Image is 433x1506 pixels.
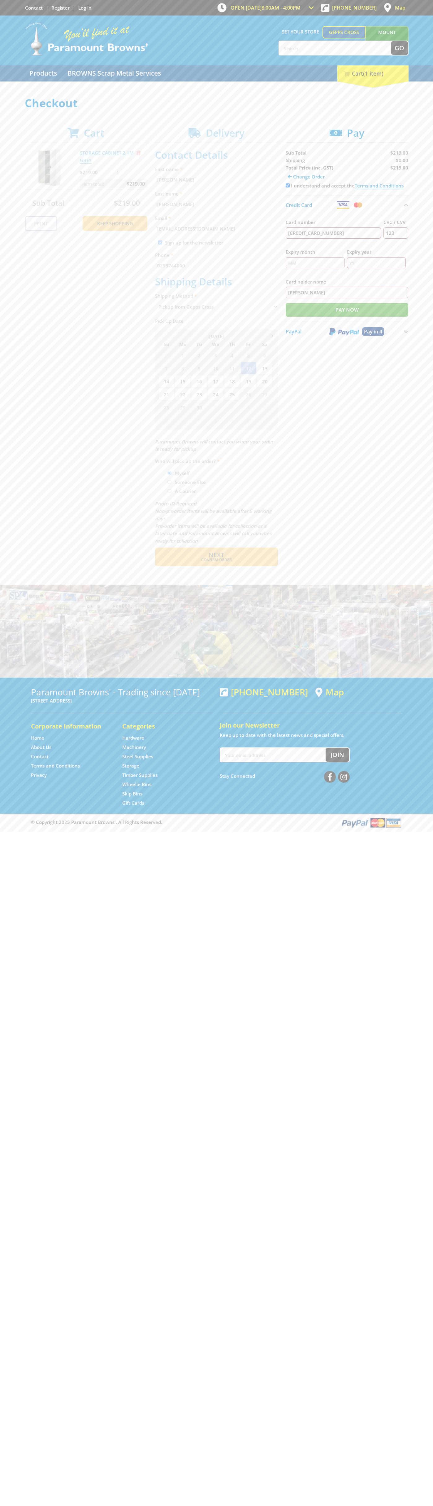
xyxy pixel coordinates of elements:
img: Visa [336,201,350,209]
a: Go to the Contact page [25,5,43,11]
input: Pay Now [286,303,409,317]
a: Gepps Cross [323,26,366,38]
a: Go to the Steel Supplies page [122,753,153,760]
a: Go to the Privacy page [31,772,47,778]
button: PayPal Pay in 4 [286,322,409,341]
a: Mount [PERSON_NAME] [366,26,409,50]
a: Go to the Wheelie Bins page [122,781,151,788]
a: Go to the About Us page [31,744,51,751]
h3: Paramount Browns' - Trading since [DATE] [31,687,214,697]
h5: Join our Newsletter [220,721,402,730]
label: Expiry month [286,248,344,256]
label: Expiry year [347,248,406,256]
span: Pay [347,126,364,139]
input: MM [286,257,344,268]
span: Credit Card [286,202,312,209]
a: Terms and Conditions [355,183,404,189]
p: [STREET_ADDRESS] [31,697,214,704]
a: Go to the Home page [31,735,44,741]
a: Go to the Hardware page [122,735,144,741]
h5: Corporate Information [31,722,110,731]
input: YY [347,257,406,268]
span: $0.00 [396,157,408,163]
span: Pay in 4 [364,328,382,335]
strong: Total Price (inc. GST) [286,165,333,171]
div: [PHONE_NUMBER] [220,687,308,697]
button: Go [391,41,408,55]
span: $219.00 [390,150,408,156]
input: Please accept the terms and conditions. [286,183,290,187]
a: Go to the Storage page [122,763,139,769]
div: ® Copyright 2025 Paramount Browns'. All Rights Reserved. [25,817,409,828]
strong: $219.00 [390,165,408,171]
img: PayPal [329,328,359,336]
span: 8:00am - 4:00pm [262,4,301,11]
button: Credit Card [286,196,409,214]
span: Sub Total [286,150,306,156]
span: Change Order [293,174,325,180]
span: PayPal [286,328,301,335]
label: CVC / CVV [383,218,408,226]
a: Change Order [286,171,327,182]
input: Your email address [220,748,326,762]
img: PayPal, Mastercard, Visa accepted [340,817,402,828]
a: Go to the Gift Cards page [122,800,144,806]
div: Stay Connected [220,768,350,783]
a: Go to the Products page [25,65,62,81]
img: Paramount Browns' [25,22,149,56]
label: I understand and accept the [291,183,404,189]
h1: Checkout [25,97,409,109]
a: Go to the Terms and Conditions page [31,763,80,769]
a: View a map of Gepps Cross location [315,687,344,697]
input: Search [279,41,391,55]
a: Go to the Machinery page [122,744,146,751]
label: Card number [286,218,381,226]
span: Shipping [286,157,305,163]
h5: Categories [122,722,201,731]
a: Go to the registration page [51,5,70,11]
a: Go to the Skip Bins page [122,790,142,797]
button: Join [326,748,349,762]
div: Cart [337,65,409,81]
p: Keep up to date with the latest news and special offers. [220,731,402,739]
label: Card holder name [286,278,409,285]
span: Set your store [279,26,323,37]
span: (1 item) [363,70,383,77]
a: Go to the Timber Supplies page [122,772,158,778]
img: Mastercard [353,201,363,209]
a: Go to the Contact page [31,753,49,760]
a: Log in [78,5,92,11]
span: OPEN [DATE] [231,4,301,11]
a: Go to the BROWNS Scrap Metal Services page [63,65,166,81]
